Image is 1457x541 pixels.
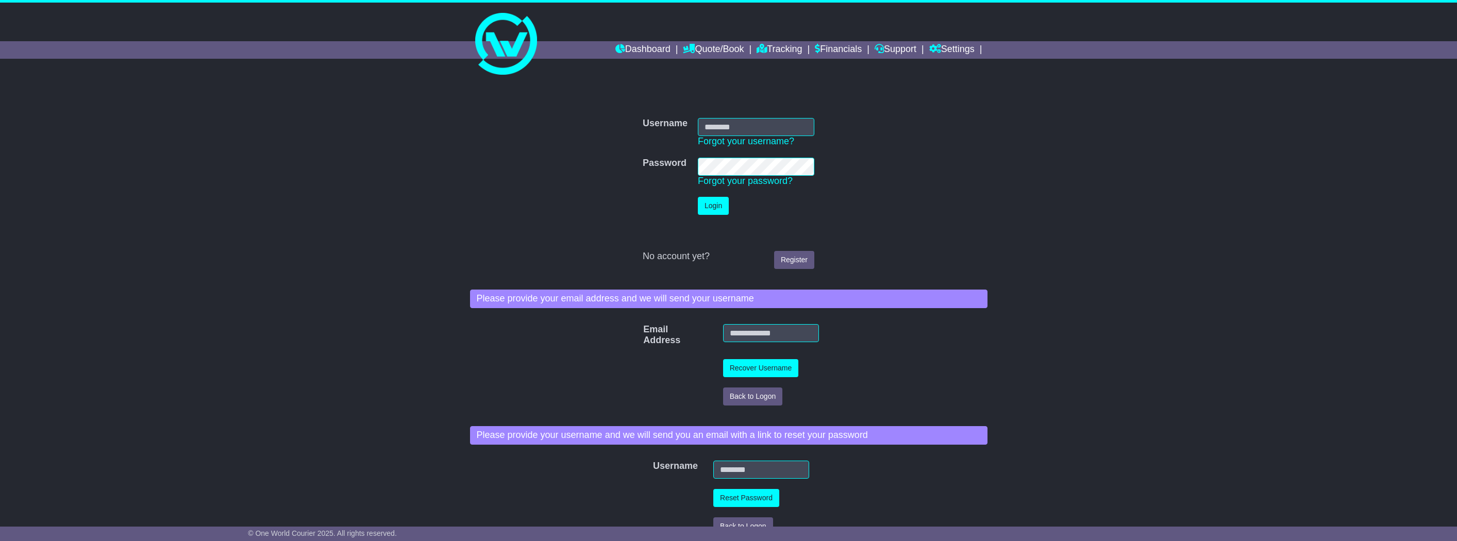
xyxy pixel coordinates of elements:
label: Username [648,461,662,472]
a: Financials [815,41,862,59]
label: Password [643,158,686,169]
div: No account yet? [643,251,814,262]
a: Dashboard [615,41,671,59]
label: Username [643,118,688,129]
button: Back to Logon [713,517,773,535]
button: Recover Username [723,359,799,377]
div: Please provide your username and we will send you an email with a link to reset your password [470,426,987,445]
span: © One World Courier 2025. All rights reserved. [248,529,397,537]
button: Reset Password [713,489,779,507]
label: Email Address [638,324,657,346]
button: Login [698,197,729,215]
a: Register [774,251,814,269]
a: Forgot your username? [698,136,794,146]
a: Support [875,41,916,59]
a: Settings [929,41,975,59]
div: Please provide your email address and we will send your username [470,290,987,308]
a: Quote/Book [683,41,744,59]
a: Forgot your password? [698,176,793,186]
a: Tracking [757,41,802,59]
button: Back to Logon [723,387,783,405]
